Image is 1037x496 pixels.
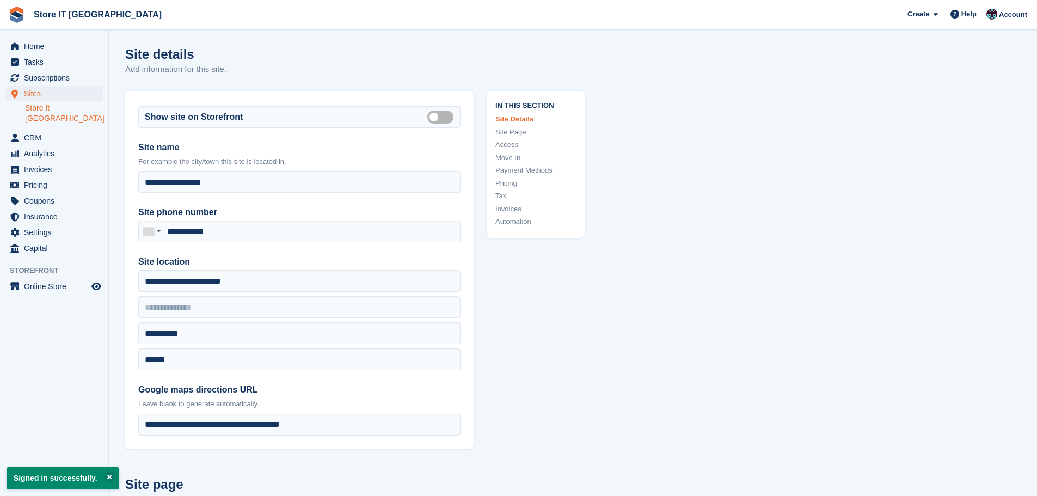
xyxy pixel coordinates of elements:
span: Settings [24,225,89,240]
span: Invoices [24,162,89,177]
a: menu [5,146,103,161]
a: menu [5,70,103,85]
span: In this section [495,100,576,110]
span: Subscriptions [24,70,89,85]
p: Add information for this site. [125,63,226,76]
a: menu [5,86,103,101]
span: Help [961,9,977,20]
a: menu [5,39,103,54]
a: Site Details [495,114,576,125]
h2: Site page [125,475,474,494]
a: menu [5,177,103,193]
a: menu [5,209,103,224]
span: Online Store [24,279,89,294]
a: Access [495,139,576,150]
span: Pricing [24,177,89,193]
a: Preview store [90,280,103,293]
img: stora-icon-8386f47178a22dfd0bd8f6a31ec36ba5ce8667c1dd55bd0f319d3a0aa187defe.svg [9,7,25,23]
a: Payment Methods [495,165,576,176]
span: Storefront [10,265,108,276]
a: menu [5,225,103,240]
a: menu [5,241,103,256]
label: Is public [427,116,458,118]
span: Account [999,9,1027,20]
label: Site location [138,255,461,268]
a: Pricing [495,178,576,189]
img: James Campbell Adamson [986,9,997,20]
span: Coupons [24,193,89,209]
span: Analytics [24,146,89,161]
a: Store IT [GEOGRAPHIC_DATA] [29,5,166,23]
a: menu [5,193,103,209]
a: Tax [495,191,576,201]
a: menu [5,130,103,145]
label: Site phone number [138,206,461,219]
a: Move In [495,152,576,163]
span: Home [24,39,89,54]
a: Invoices [495,204,576,215]
span: Sites [24,86,89,101]
span: Insurance [24,209,89,224]
a: Automation [495,216,576,227]
span: Tasks [24,54,89,70]
span: CRM [24,130,89,145]
h1: Site details [125,47,226,62]
a: menu [5,162,103,177]
a: Site Page [495,127,576,138]
a: Store It [GEOGRAPHIC_DATA] [25,103,103,124]
a: menu [5,279,103,294]
label: Google maps directions URL [138,383,461,396]
span: Create [907,9,929,20]
p: Leave blank to generate automatically. [138,399,461,409]
label: Site name [138,141,461,154]
label: Show site on Storefront [145,111,243,124]
p: Signed in successfully. [7,467,119,489]
span: Capital [24,241,89,256]
a: menu [5,54,103,70]
p: For example the city/town this site is located in. [138,156,461,167]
